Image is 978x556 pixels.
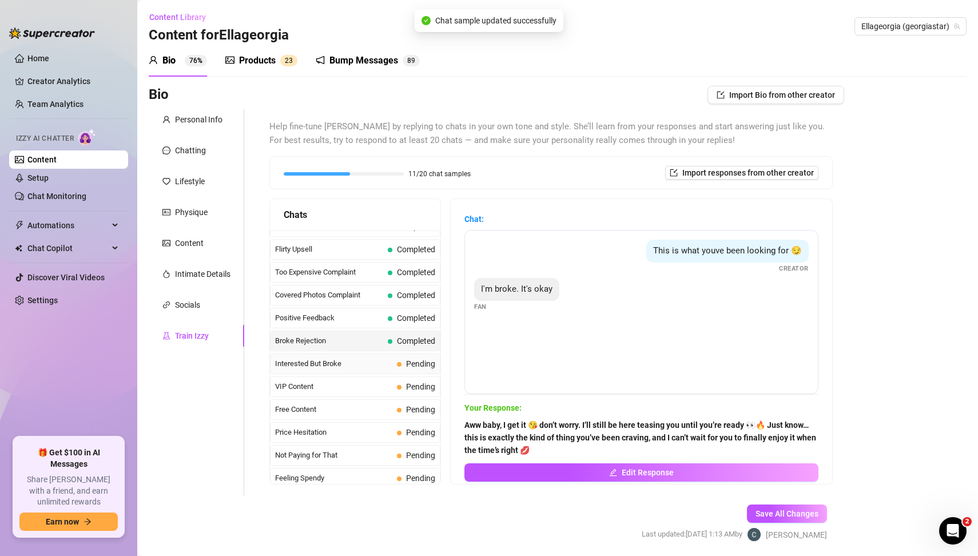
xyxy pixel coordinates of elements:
[27,155,57,164] a: Content
[225,55,234,65] span: picture
[748,528,761,541] img: Carl Belotindos
[397,291,435,300] span: Completed
[397,313,435,323] span: Completed
[19,447,118,470] span: 🎁 Get $100 in AI Messages
[275,427,392,438] span: Price Hesitation
[435,14,556,27] span: Chat sample updated successfully
[861,18,960,35] span: Ellageorgia (georgiastar)
[406,428,435,437] span: Pending
[84,518,92,526] span: arrow-right
[406,451,435,460] span: Pending
[19,474,118,508] span: Share [PERSON_NAME] with a friend, and earn unlimited rewards
[622,468,674,477] span: Edit Response
[397,336,435,345] span: Completed
[19,513,118,531] button: Earn nowarrow-right
[27,216,109,235] span: Automations
[275,312,383,324] span: Positive Feedback
[275,472,392,484] span: Feeling Spendy
[275,289,383,301] span: Covered Photos Complaint
[27,100,84,109] a: Team Analytics
[747,505,827,523] button: Save All Changes
[316,55,325,65] span: notification
[175,299,200,311] div: Socials
[953,23,960,30] span: team
[15,221,24,230] span: thunderbolt
[149,13,206,22] span: Content Library
[408,170,471,177] span: 11/20 chat samples
[9,27,95,39] img: logo-BBDzfeDw.svg
[162,54,176,67] div: Bio
[162,116,170,124] span: user
[149,86,169,104] h3: Bio
[422,16,431,25] span: check-circle
[653,245,802,256] span: This is what youve been looking for 😏
[275,267,383,278] span: Too Expensive Complaint
[756,509,818,518] span: Save All Changes
[162,270,170,278] span: fire
[464,215,484,224] strong: Chat:
[149,26,289,45] h3: Content for Ellageorgia
[464,403,522,412] strong: Your Response:
[403,55,420,66] sup: 89
[27,173,49,182] a: Setup
[162,208,170,216] span: idcard
[27,239,109,257] span: Chat Copilot
[175,268,230,280] div: Intimate Details
[284,208,307,222] span: Chats
[175,175,205,188] div: Lifestyle
[464,420,816,455] strong: Aww baby, I get it 😘 don’t worry. I’ll still be here teasing you until you’re ready 👀🔥 Just know…...
[406,359,435,368] span: Pending
[397,245,435,254] span: Completed
[175,144,206,157] div: Chatting
[162,301,170,309] span: link
[406,474,435,483] span: Pending
[275,381,392,392] span: VIP Content
[670,169,678,177] span: import
[779,264,809,273] span: Creator
[289,57,293,65] span: 3
[46,517,79,526] span: Earn now
[963,517,972,526] span: 2
[27,273,105,282] a: Discover Viral Videos
[939,517,967,545] iframe: Intercom live chat
[275,358,392,370] span: Interested But Broke
[707,86,844,104] button: Import Bio from other creator
[27,296,58,305] a: Settings
[285,57,289,65] span: 2
[665,166,818,180] button: Import responses from other creator
[729,90,835,100] span: Import Bio from other creator
[27,192,86,201] a: Chat Monitoring
[175,237,204,249] div: Content
[481,284,552,294] span: I'm broke. It's okay
[474,302,487,312] span: Fan
[185,55,207,66] sup: 76%
[27,54,49,63] a: Home
[609,468,617,476] span: edit
[766,529,827,541] span: [PERSON_NAME]
[78,129,96,145] img: AI Chatter
[162,177,170,185] span: heart
[464,463,818,482] button: Edit Response
[717,91,725,99] span: import
[162,146,170,154] span: message
[149,55,158,65] span: user
[175,329,209,342] div: Train Izzy
[162,332,170,340] span: experiment
[275,244,383,255] span: Flirty Upsell
[682,168,814,177] span: Import responses from other creator
[239,54,276,67] div: Products
[407,57,411,65] span: 8
[269,120,833,147] span: Help fine-tune [PERSON_NAME] by replying to chats in your own tone and style. She’ll learn from y...
[406,405,435,414] span: Pending
[175,206,208,219] div: Physique
[406,382,435,391] span: Pending
[175,113,222,126] div: Personal Info
[397,268,435,277] span: Completed
[642,529,742,540] span: Last updated: [DATE] 1:13 AM by
[280,55,297,66] sup: 23
[275,335,383,347] span: Broke Rejection
[16,133,74,144] span: Izzy AI Chatter
[329,54,398,67] div: Bump Messages
[275,404,392,415] span: Free Content
[149,8,215,26] button: Content Library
